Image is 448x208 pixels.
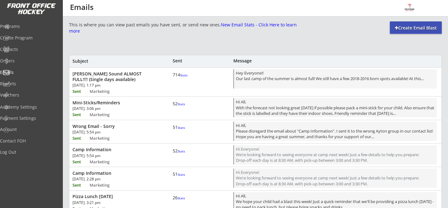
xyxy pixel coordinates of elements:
div: Hi All, Please disregard the email about "Camp Information". I sent it to the wrong Ayton group i... [236,123,435,141]
div: Marketing [90,160,119,164]
div: 51 [173,124,191,130]
div: Sent [72,160,89,164]
font: Hi Everyone! [236,146,259,152]
div: 26 [173,195,191,201]
div: Marketing [90,183,119,187]
font: Drop-off each day is at 8:30 AM, with pick-up between 3:00 and 3:30 PM. [236,157,368,163]
div: [DATE]. 5:54 pm [72,154,143,158]
font: We’re looking forward to seeing everyone at camp next week! Just a few details to help you prepare: [236,152,419,157]
div: Mini-Sticks/Reminders [72,100,157,106]
div: [DATE]. 1:17 pm [72,84,143,87]
div: Marketing [90,136,119,140]
div: [PERSON_NAME] Sound ALMOST FULL!!!! (Single days available) [72,71,157,82]
font: We’re looking forward to seeing everyone at camp next week! Just a few details to help you prepare: [236,175,419,181]
div: 52 [173,101,191,106]
font: Stats [178,125,185,130]
div: 52 [173,148,191,154]
div: Subject [72,59,158,63]
div: Sent [72,183,89,187]
div: Sent [72,136,89,140]
div: Message [233,59,362,63]
font: Stats [178,196,185,200]
font: New Email Stats - Click Here to learn more [69,22,298,34]
div: Hi All, With the forecast not looking great [DATE] if possible please pack a mini-stick for your ... [236,99,435,117]
div: This is where you can view past emails you have sent, or send new ones. [69,22,297,34]
div: 714 [173,72,191,78]
font: Stats [178,102,185,106]
div: Marketing [90,89,119,93]
div: [DATE]. 5:54 pm [72,130,143,134]
div: Hey Everyone!! Our last camp of the summer is almost full! We still have a few 2018-2016 born spo... [236,70,435,88]
div: [DATE]. 2:28 pm [72,177,143,181]
div: Camp Information [72,170,157,176]
font: Stats [180,73,188,77]
div: [DATE]. 3:21 pm [72,201,143,205]
div: Create Email Blast [390,25,442,31]
div: 51 [173,171,191,177]
div: Sent [173,59,191,63]
font: Hi Everyone! [236,170,259,175]
div: Pizza Lunch [DATE] [72,194,157,199]
div: Wrong Email - Sorry [72,124,157,129]
font: Drop-off each day is at 8:30 AM, with pick-up between 3:00 and 3:30 PM. [236,181,368,187]
div: Sent [72,113,89,117]
div: Camp Information [72,147,157,152]
div: Sent [72,89,89,93]
font: Stats [178,149,185,153]
div: [DATE]. 3:06 pm [72,107,143,111]
div: Marketing [90,113,119,117]
font: Stats [178,172,185,177]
